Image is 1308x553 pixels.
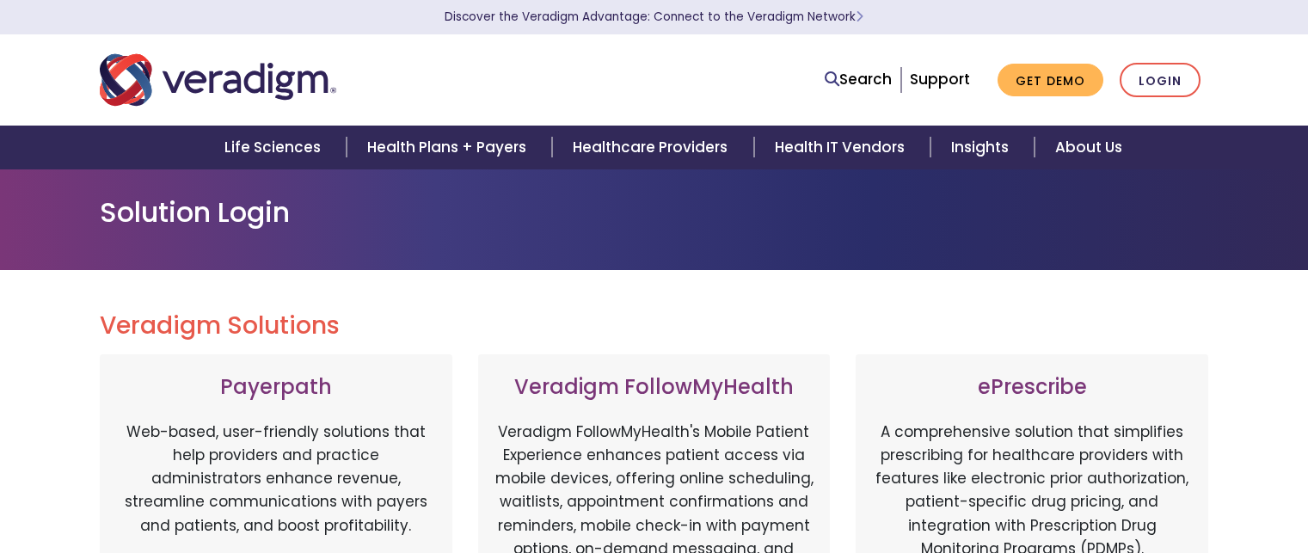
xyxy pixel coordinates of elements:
h3: ePrescribe [873,375,1191,400]
h3: Veradigm FollowMyHealth [495,375,814,400]
img: Veradigm logo [100,52,336,108]
a: Search [825,68,892,91]
a: Get Demo [998,64,1103,97]
span: Learn More [856,9,863,25]
a: Discover the Veradigm Advantage: Connect to the Veradigm NetworkLearn More [445,9,863,25]
a: Health Plans + Payers [347,126,552,169]
h2: Veradigm Solutions [100,311,1209,341]
a: Health IT Vendors [754,126,930,169]
a: Login [1120,63,1201,98]
a: Insights [930,126,1035,169]
h1: Solution Login [100,196,1209,229]
h3: Payerpath [117,375,435,400]
a: Healthcare Providers [552,126,753,169]
a: About Us [1035,126,1143,169]
a: Support [910,69,970,89]
a: Life Sciences [204,126,347,169]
